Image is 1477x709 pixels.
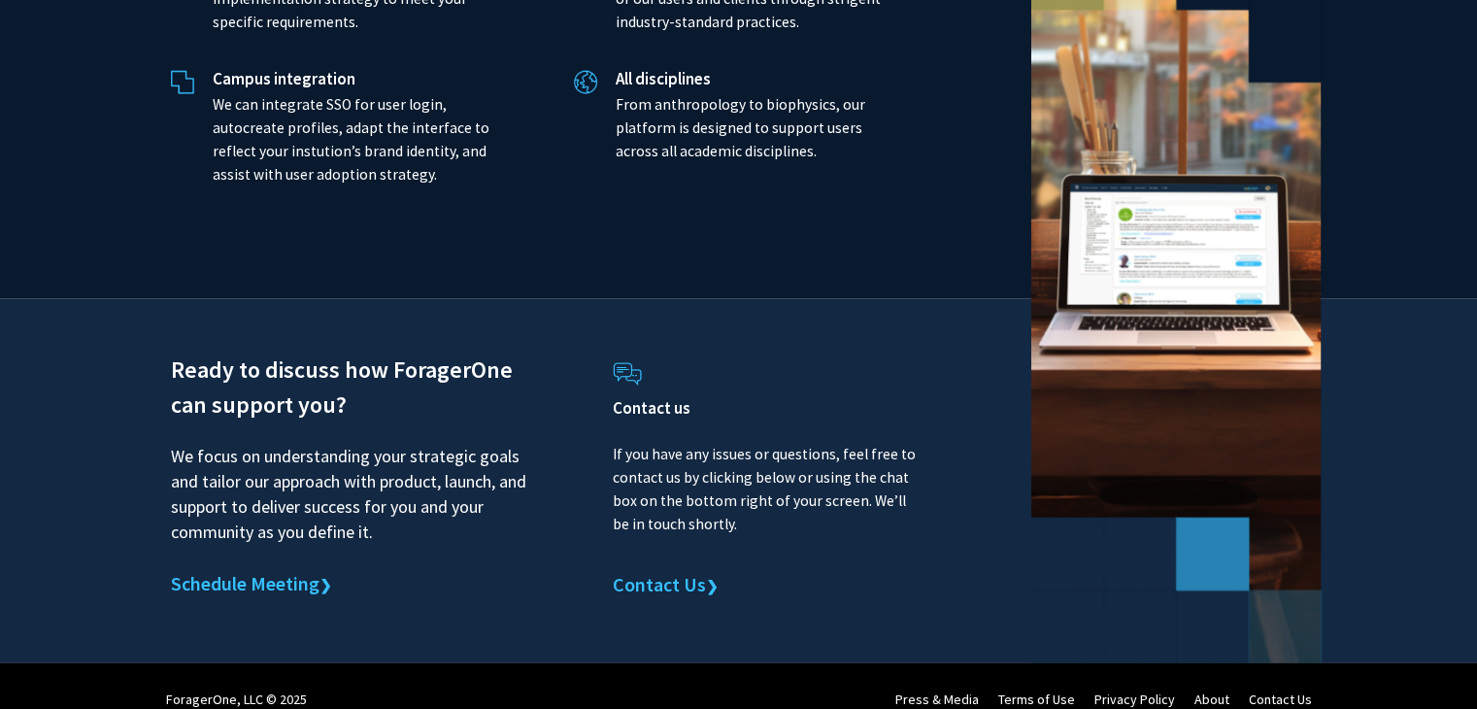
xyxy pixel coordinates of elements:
a: Schedule Meeting❯ [171,570,332,599]
h4: Contact us [613,398,919,418]
a: About [1194,691,1229,708]
iframe: Chat [15,622,83,694]
span: ❯ [319,576,332,594]
p: From anthropology to biophysics, our platform is designed to support users across all academic di... [616,93,898,163]
h2: Ready to discuss how ForagerOne can support you? [171,353,530,422]
h5: Campus integration [213,69,495,88]
p: If you have any issues or questions, feel free to contact us by clicking below or using the chat ... [613,425,919,536]
h5: All disciplines [616,69,898,88]
a: Contact Us [1249,691,1312,708]
p: We focus on understanding your strategic goals and tailor our approach with product, launch, and ... [171,430,530,545]
a: Press & Media [895,691,979,708]
a: Terms of Use [998,691,1075,708]
p: We can integrate SSO for user login, autocreate profiles, adapt the interface to reflect your ins... [213,93,495,186]
a: Privacy Policy [1094,691,1175,708]
span: ❯ [706,577,719,595]
img: Contact Us icon [613,362,642,387]
a: Contact Us❯ [613,571,719,600]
